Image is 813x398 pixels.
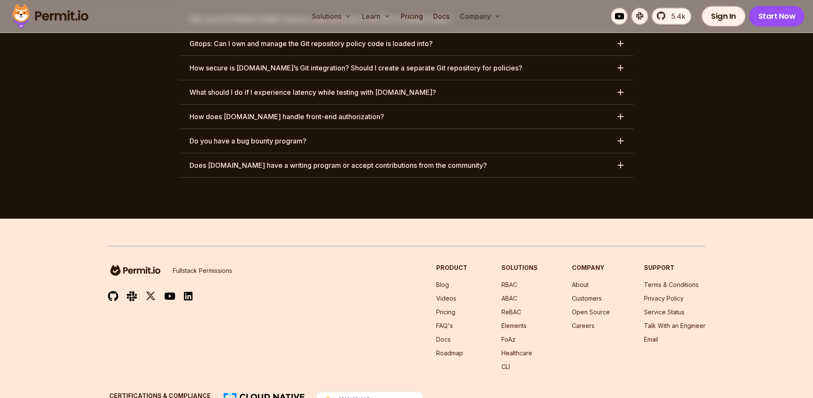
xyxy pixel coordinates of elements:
a: Service Status [644,308,685,316]
a: Docs [430,8,453,25]
h3: How does [DOMAIN_NAME] handle front-end authorization? [189,111,384,122]
a: Email [644,336,658,343]
a: Docs [436,336,451,343]
img: twitter [146,291,156,301]
button: Do you have a bug bounty program? [179,129,634,153]
a: Start Now [749,6,805,26]
a: 5.4k [652,8,691,25]
a: Terms & Conditions [644,281,699,288]
a: Elements [501,322,527,329]
a: CLI [501,363,510,370]
p: Fullstack Permissions [173,266,232,275]
a: ABAC [501,295,517,302]
button: Solutions [309,8,355,25]
a: Healthcare [501,349,532,357]
button: Gitops: Can I own and manage the Git repository policy code is loaded into? [179,32,634,56]
a: Privacy Policy [644,295,684,302]
img: slack [127,290,137,302]
img: youtube [164,291,175,301]
button: Learn [358,8,394,25]
span: 5.4k [666,11,685,21]
a: Sign In [702,6,746,26]
h3: Company [572,263,610,272]
img: logo [108,263,163,277]
a: RBAC [501,281,517,288]
h3: Product [436,263,467,272]
a: Videos [436,295,456,302]
img: linkedin [184,291,192,301]
button: What should I do if I experience latency while testing with [DOMAIN_NAME]? [179,80,634,104]
h3: What should I do if I experience latency while testing with [DOMAIN_NAME]? [189,87,436,97]
a: Pricing [436,308,455,316]
h3: Solutions [501,263,538,272]
h3: Do you have a bug bounty program? [189,136,306,146]
a: Talk With an Engineer [644,322,705,329]
a: FoAz [501,336,516,343]
button: Company [456,8,504,25]
a: Roadmap [436,349,463,357]
a: About [572,281,589,288]
a: FAQ's [436,322,453,329]
a: Careers [572,322,594,329]
button: How does [DOMAIN_NAME] handle front-end authorization? [179,105,634,129]
a: Pricing [397,8,426,25]
h3: Does [DOMAIN_NAME] have a writing program or accept contributions from the community? [189,160,487,170]
button: How secure is [DOMAIN_NAME]’s Git integration? Should I create a separate Git repository for poli... [179,56,634,80]
a: Blog [436,281,449,288]
h3: Support [644,263,705,272]
a: Customers [572,295,602,302]
h3: How secure is [DOMAIN_NAME]’s Git integration? Should I create a separate Git repository for poli... [189,63,522,73]
h3: Gitops: Can I own and manage the Git repository policy code is loaded into? [189,38,433,49]
a: ReBAC [501,308,521,316]
a: Open Source [572,308,610,316]
button: Does [DOMAIN_NAME] have a writing program or accept contributions from the community? [179,153,634,177]
img: Permit logo [9,2,92,31]
img: github [108,291,118,301]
